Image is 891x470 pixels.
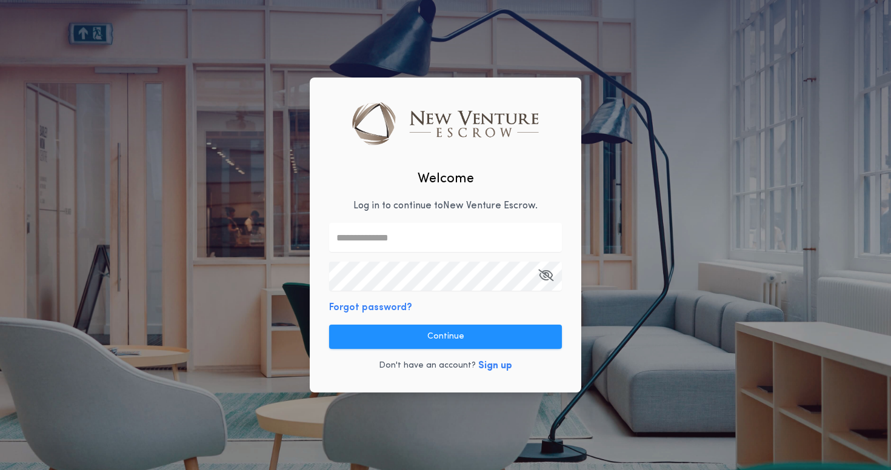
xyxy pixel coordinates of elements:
button: Continue [329,325,562,349]
img: logo [352,102,538,144]
h2: Welcome [418,169,474,189]
p: Don't have an account? [379,360,476,372]
button: Sign up [478,359,512,373]
p: Log in to continue to New Venture Escrow . [353,199,538,213]
button: Forgot password? [329,300,412,315]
